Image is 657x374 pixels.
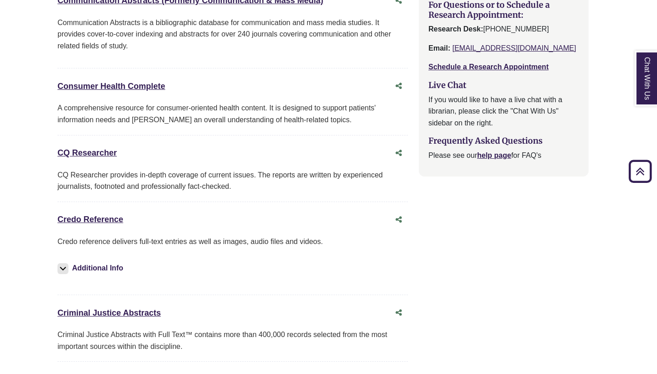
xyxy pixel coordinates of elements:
[57,262,126,275] button: Additional Info
[57,329,408,352] div: Criminal Justice Abstracts with Full Text™ contains more than 400,000 records selected from the m...
[428,63,548,71] a: Schedule a Research Appointment
[428,25,483,33] strong: Research Desk:
[428,44,450,52] strong: Email:
[57,102,408,125] div: A comprehensive resource for consumer-oriented health content. It is designed to support patients...
[57,215,123,224] a: Credo Reference
[428,23,579,35] p: [PHONE_NUMBER]
[57,148,117,157] a: CQ Researcher
[390,78,408,95] button: Share this database
[428,94,579,129] p: If you would like to have a live chat with a librarian, please click the "Chat With Us" sidebar o...
[428,150,579,161] p: Please see our for FAQ's
[57,82,165,91] a: Consumer Health Complete
[452,44,576,52] a: [EMAIL_ADDRESS][DOMAIN_NAME]
[57,236,408,248] p: Credo reference delivers full-text entries as well as images, audio files and videos.
[390,145,408,162] button: Share this database
[57,17,408,52] p: Communication Abstracts is a bibliographic database for communication and mass media studies. It ...
[390,304,408,322] button: Share this database
[390,211,408,229] button: Share this database
[428,136,579,146] h3: Frequently Asked Questions
[57,308,161,317] a: Criminal Justice Abstracts
[477,151,511,159] a: help page
[57,169,408,192] div: CQ Researcher provides in-depth coverage of current issues. The reports are written by experience...
[428,80,579,90] h3: Live Chat
[626,165,655,177] a: Back to Top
